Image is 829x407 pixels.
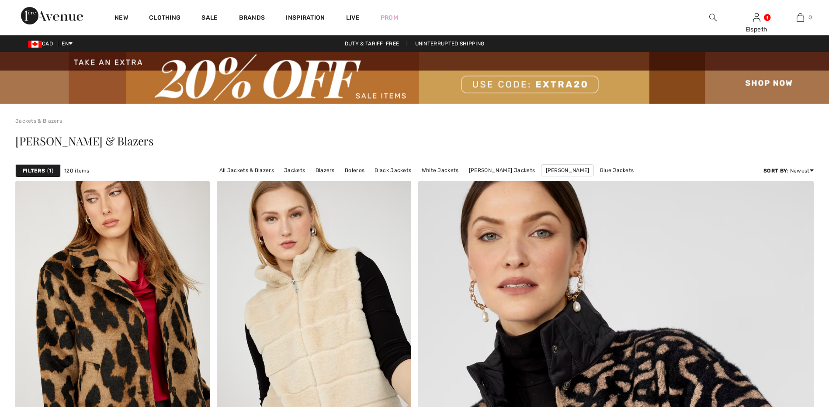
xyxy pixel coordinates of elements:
a: Sale [201,14,218,23]
span: 0 [808,14,812,21]
a: [PERSON_NAME] Jackets [465,165,539,176]
a: Clothing [149,14,180,23]
a: Blue Jackets [596,165,638,176]
a: Blazers [311,165,339,176]
a: Live [346,13,360,22]
div: : Newest [763,167,814,175]
a: Prom [381,13,398,22]
img: My Info [753,12,760,23]
span: EN [62,41,73,47]
a: Black Jackets [370,165,416,176]
div: Elspeth [735,25,778,34]
a: All Jackets & Blazers [215,165,278,176]
strong: Filters [23,167,45,175]
a: Sign In [753,13,760,21]
span: [PERSON_NAME] & Blazers [15,133,154,148]
img: Canadian Dollar [28,41,42,48]
a: White Jackets [417,165,463,176]
img: 1ère Avenue [21,7,83,24]
span: 1 [47,167,53,175]
a: [PERSON_NAME] [541,164,594,176]
a: Jackets & Blazers [15,118,62,124]
a: Brands [239,14,265,23]
img: My Bag [797,12,804,23]
a: Jackets [280,165,309,176]
a: 0 [779,12,822,23]
span: Inspiration [286,14,325,23]
span: CAD [28,41,56,47]
img: search the website [709,12,717,23]
strong: Sort By [763,168,787,174]
span: 120 items [64,167,90,175]
a: New [114,14,128,23]
a: Boleros [340,165,369,176]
